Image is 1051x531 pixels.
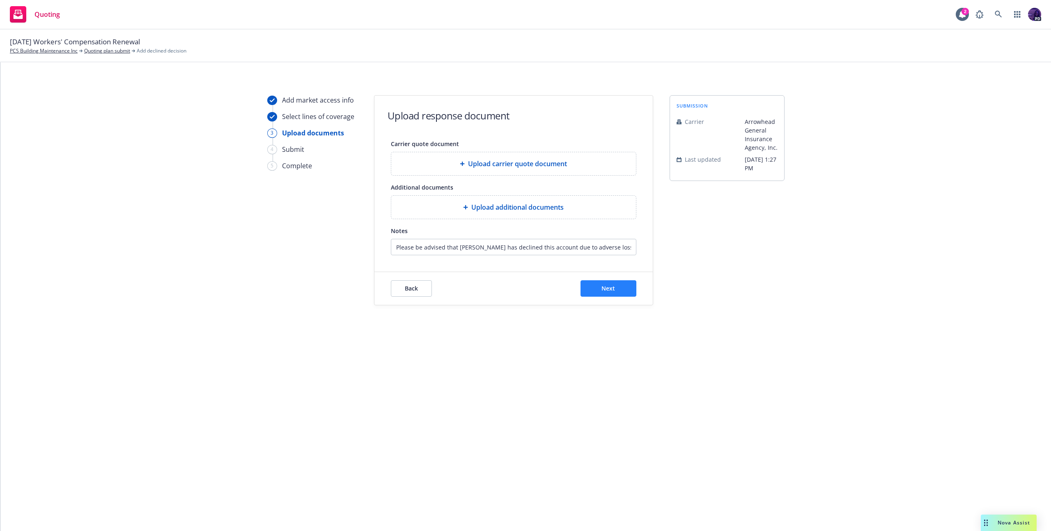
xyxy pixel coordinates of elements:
span: Arrowhead General Insurance Agency, Inc. [745,117,778,152]
span: Next [601,284,615,292]
span: Carrier [685,117,704,126]
h1: Upload response document [388,109,510,122]
div: 3 [267,128,277,138]
span: submission [677,102,708,109]
div: Add market access info [282,95,354,105]
span: [DATE] Workers' Compensation Renewal [10,37,140,47]
span: Carrier quote document [391,140,459,148]
img: photo [1028,8,1041,21]
span: Upload carrier quote document [468,159,567,169]
button: Back [391,280,432,297]
span: [DATE] 1:27 PM [745,155,778,172]
a: Quoting plan submit [84,47,130,55]
a: Quoting [7,3,63,26]
a: PCS Building Maintenance Inc [10,47,78,55]
div: Upload additional documents [391,195,636,219]
a: Search [990,6,1007,23]
a: Switch app [1009,6,1026,23]
div: Upload carrier quote document [391,152,636,176]
a: Report a Bug [971,6,988,23]
div: 5 [267,161,277,171]
div: Complete [282,161,312,171]
div: Upload documents [282,128,344,138]
div: Select lines of coverage [282,112,354,121]
span: Upload additional documents [471,202,564,212]
div: Drag to move [981,515,991,531]
button: Next [581,280,636,297]
div: 4 [267,145,277,154]
span: Quoting [34,11,60,18]
div: Submit [282,144,304,154]
span: Last updated [685,155,721,164]
span: Additional documents [391,183,453,191]
span: Back [405,284,418,292]
span: Nova Assist [998,519,1030,526]
div: 2 [962,8,969,15]
span: Notes [391,227,408,235]
span: Add declined decision [137,47,186,55]
button: Nova Assist [981,515,1037,531]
